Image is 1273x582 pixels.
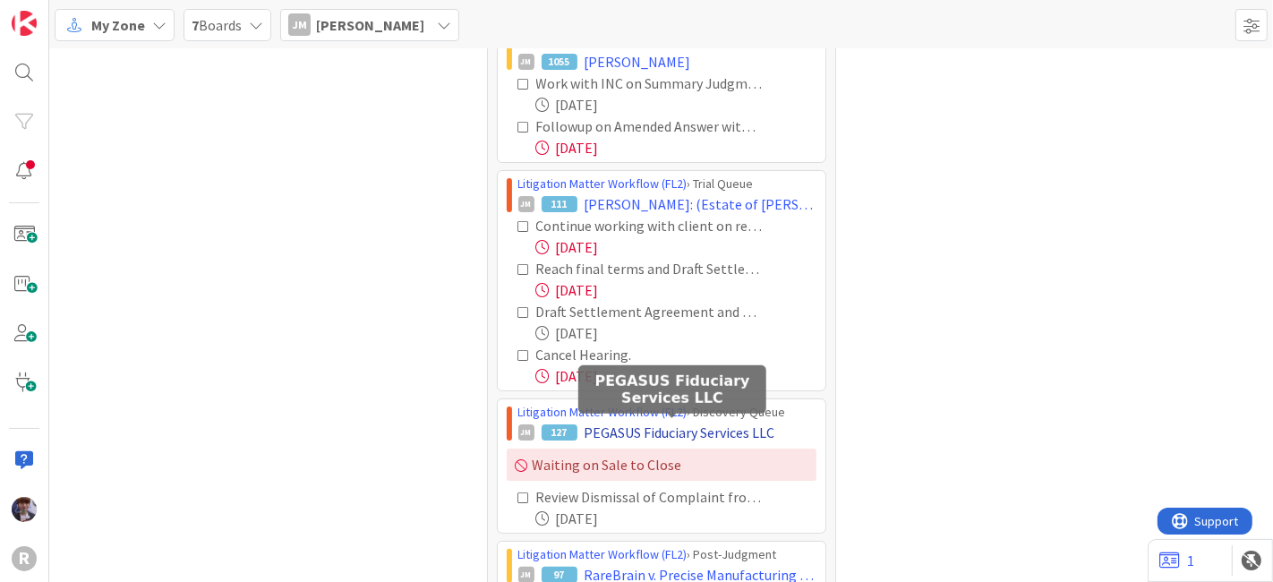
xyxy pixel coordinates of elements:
[518,175,688,192] a: Litigation Matter Workflow (FL2)
[536,365,816,387] div: [DATE]
[585,372,759,406] h5: PEGASUS Fiduciary Services LLC
[316,14,424,36] span: [PERSON_NAME]
[585,422,775,443] span: PEGASUS Fiduciary Services LLC
[192,14,242,36] span: Boards
[536,508,816,529] div: [DATE]
[12,497,37,522] img: ML
[38,3,81,24] span: Support
[536,279,816,301] div: [DATE]
[536,258,763,279] div: Reach final terms and Draft Settlement Agreement.
[1159,550,1194,571] a: 1
[536,94,816,116] div: [DATE]
[518,545,816,564] div: › Post-Judgment
[518,404,688,420] a: Litigation Matter Workflow (FL2)
[585,51,691,73] span: [PERSON_NAME]
[518,54,534,70] div: JM
[192,16,199,34] b: 7
[542,196,577,212] div: 111
[536,236,816,258] div: [DATE]
[536,137,816,158] div: [DATE]
[536,73,763,94] div: Work with INC on Summary Judgment Memorandum.
[542,54,577,70] div: 1055
[536,116,763,137] div: Followup on Amended Answer with OP
[507,449,816,481] div: Waiting on Sale to Close
[542,424,577,441] div: 127
[585,193,816,215] span: [PERSON_NAME]: (Estate of [PERSON_NAME])
[536,486,763,508] div: Review Dismissal of Complaint from [PERSON_NAME].
[536,301,763,322] div: Draft Settlement Agreement and get approval for terms.
[536,322,816,344] div: [DATE]
[518,196,534,212] div: JM
[536,344,722,365] div: Cancel Hearing.
[518,546,688,562] a: Litigation Matter Workflow (FL2)
[536,215,763,236] div: Continue working with client on resolution with OC.
[12,11,37,36] img: Visit kanbanzone.com
[288,13,311,36] div: JM
[518,175,816,193] div: › Trial Queue
[518,403,816,422] div: › Discovery Queue
[12,546,37,571] div: R
[518,424,534,441] div: JM
[91,14,145,36] span: My Zone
